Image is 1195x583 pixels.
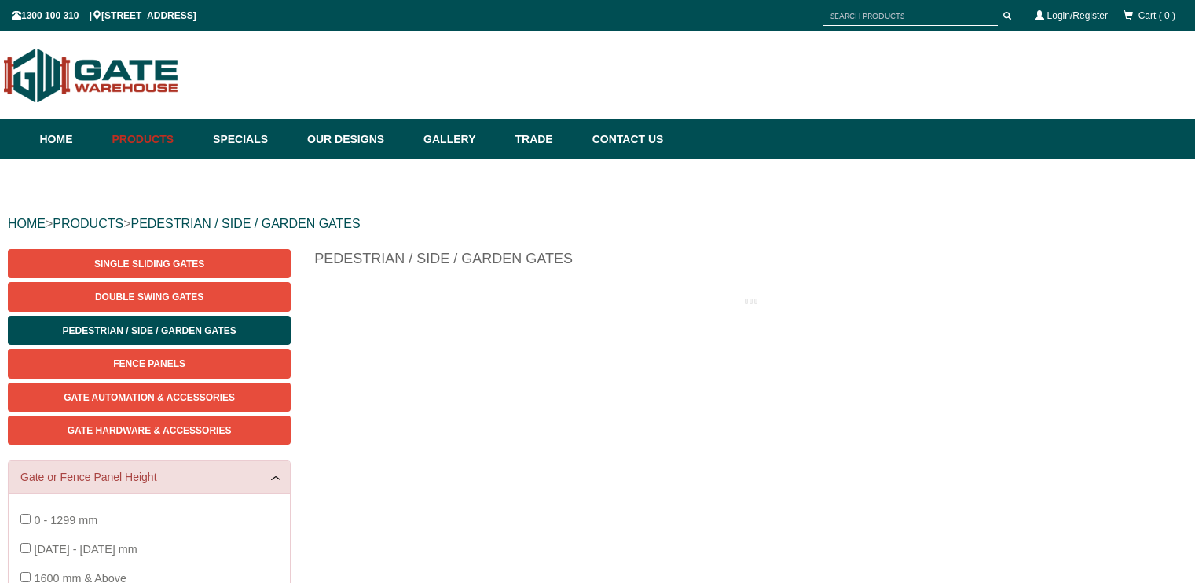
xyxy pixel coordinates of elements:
[314,249,1187,277] h1: Pedestrian / Side / Garden Gates
[416,119,507,159] a: Gallery
[8,316,291,345] a: Pedestrian / Side / Garden Gates
[20,469,278,486] a: Gate or Fence Panel Height
[12,10,196,21] span: 1300 100 310 | [STREET_ADDRESS]
[94,258,204,269] span: Single Sliding Gates
[823,6,998,26] input: SEARCH PRODUCTS
[130,217,360,230] a: PEDESTRIAN / SIDE / GARDEN GATES
[205,119,299,159] a: Specials
[8,416,291,445] a: Gate Hardware & Accessories
[8,349,291,378] a: Fence Panels
[53,217,123,230] a: PRODUCTS
[585,119,664,159] a: Contact Us
[68,425,232,436] span: Gate Hardware & Accessories
[104,119,206,159] a: Products
[299,119,416,159] a: Our Designs
[34,514,97,526] span: 0 - 1299 mm
[8,249,291,278] a: Single Sliding Gates
[8,199,1187,249] div: > >
[8,383,291,412] a: Gate Automation & Accessories
[8,217,46,230] a: HOME
[34,543,137,555] span: [DATE] - [DATE] mm
[1138,10,1175,21] span: Cart ( 0 )
[507,119,584,159] a: Trade
[64,392,235,403] span: Gate Automation & Accessories
[95,291,203,302] span: Double Swing Gates
[63,325,236,336] span: Pedestrian / Side / Garden Gates
[8,282,291,311] a: Double Swing Gates
[745,297,757,306] img: please_wait.gif
[113,358,185,369] span: Fence Panels
[40,119,104,159] a: Home
[1047,10,1108,21] a: Login/Register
